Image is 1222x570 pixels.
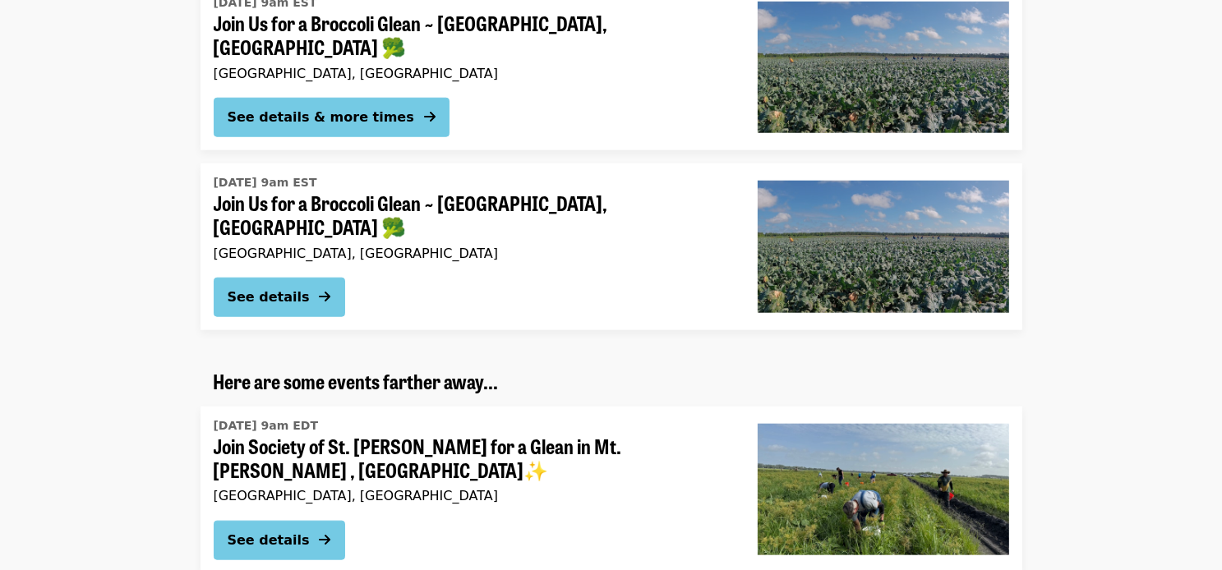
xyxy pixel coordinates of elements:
a: See details for "Join Us for a Broccoli Glean ~ Hastings, FL 🥦" [201,163,1022,330]
button: See details & more times [214,98,450,137]
img: Join Us for a Broccoli Glean ~ Hastings, FL 🥦 organized by Society of St. Andrew [758,2,1009,133]
span: Here are some events farther away... [214,366,499,395]
span: Join Us for a Broccoli Glean ~ [GEOGRAPHIC_DATA], [GEOGRAPHIC_DATA] 🥦 [214,191,731,239]
div: [GEOGRAPHIC_DATA], [GEOGRAPHIC_DATA] [214,66,731,81]
i: arrow-right icon [424,109,436,125]
time: [DATE] 9am EST [214,174,317,191]
div: See details [228,287,310,307]
i: arrow-right icon [320,532,331,548]
div: [GEOGRAPHIC_DATA], [GEOGRAPHIC_DATA] [214,246,731,261]
time: [DATE] 9am EDT [214,417,319,434]
div: See details & more times [228,108,414,127]
img: Join Society of St. Andrew for a Glean in Mt. Dora , FL✨ organized by Society of St. Andrew [758,424,1009,555]
button: See details [214,278,345,317]
img: Join Us for a Broccoli Glean ~ Hastings, FL 🥦 organized by Society of St. Andrew [758,181,1009,312]
span: Join Us for a Broccoli Glean ~ [GEOGRAPHIC_DATA], [GEOGRAPHIC_DATA] 🥦 [214,11,731,59]
i: arrow-right icon [320,289,331,305]
span: Join Society of St. [PERSON_NAME] for a Glean in Mt. [PERSON_NAME] , [GEOGRAPHIC_DATA]✨ [214,434,731,482]
div: See details [228,531,310,550]
button: See details [214,521,345,560]
div: [GEOGRAPHIC_DATA], [GEOGRAPHIC_DATA] [214,488,731,503]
